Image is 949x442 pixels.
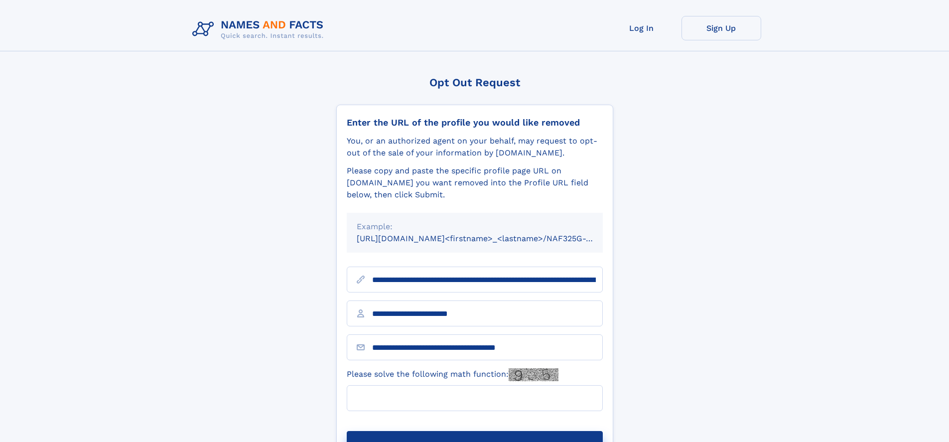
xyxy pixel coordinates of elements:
div: Please copy and paste the specific profile page URL on [DOMAIN_NAME] you want removed into the Pr... [347,165,603,201]
div: Enter the URL of the profile you would like removed [347,117,603,128]
small: [URL][DOMAIN_NAME]<firstname>_<lastname>/NAF325G-xxxxxxxx [357,234,622,243]
a: Log In [602,16,681,40]
div: You, or an authorized agent on your behalf, may request to opt-out of the sale of your informatio... [347,135,603,159]
div: Example: [357,221,593,233]
label: Please solve the following math function: [347,368,558,381]
img: Logo Names and Facts [188,16,332,43]
a: Sign Up [681,16,761,40]
div: Opt Out Request [336,76,613,89]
